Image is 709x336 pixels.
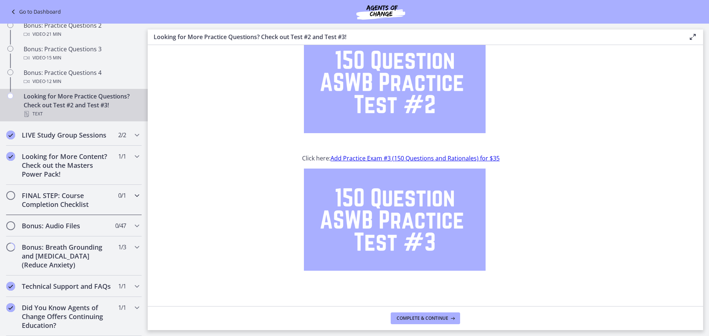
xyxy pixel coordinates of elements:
[391,312,460,324] button: Complete & continue
[22,282,112,291] h2: Technical Support and FAQs
[24,77,139,86] div: Video
[6,152,15,161] i: Completed
[45,30,61,39] span: · 21 min
[302,154,549,163] p: Click here:
[22,221,112,230] h2: Bonus: Audio Files
[330,154,500,162] a: Add Practice Exam #3 (150 Questions and Rationales) for $35
[24,68,139,86] div: Bonus: Practice Questions 4
[397,315,448,321] span: Complete & continue
[45,77,61,86] span: · 12 min
[22,152,112,179] h2: Looking for More Content? Check out the Masters Power Pack!
[24,30,139,39] div: Video
[118,131,126,139] span: 2 / 2
[118,152,126,161] span: 1 / 1
[22,191,112,209] h2: FINAL STEP: Course Completion Checklist
[24,92,139,118] div: Looking for More Practice Questions? Check out Test #2 and Test #3!
[6,282,15,291] i: Completed
[115,221,126,230] span: 0 / 47
[154,32,677,41] h3: Looking for More Practice Questions? Check out Test #2 and Test #3!
[336,3,425,21] img: Agents of Change Social Work Test Prep
[6,131,15,139] i: Completed
[45,53,61,62] span: · 15 min
[24,53,139,62] div: Video
[304,31,486,133] img: 150_Question_ASWB_Practice_Test__2.png
[22,131,112,139] h2: LIVE Study Group Sessions
[24,45,139,62] div: Bonus: Practice Questions 3
[24,21,139,39] div: Bonus: Practice Questions 2
[6,303,15,312] i: Completed
[118,303,126,312] span: 1 / 1
[118,282,126,291] span: 1 / 1
[22,243,112,269] h2: Bonus: Breath Grounding and [MEDICAL_DATA] (Reduce Anxiety)
[118,243,126,252] span: 1 / 3
[9,7,61,16] a: Go to Dashboard
[118,191,126,200] span: 0 / 1
[22,303,112,330] h2: Did You Know Agents of Change Offers Continuing Education?
[304,169,486,271] img: 150_Question_ASWB_Practice_Test__3.png
[24,110,139,118] div: Text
